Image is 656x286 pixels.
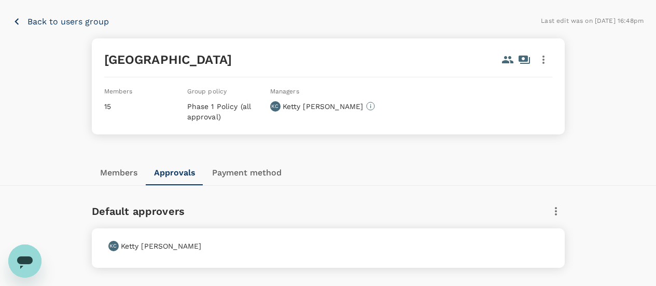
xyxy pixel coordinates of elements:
span: Last edit was on [DATE] 16:48pm [541,17,644,24]
span: Group policy [187,88,227,95]
p: 15 [104,101,179,112]
div: KC [108,241,119,251]
h5: [GEOGRAPHIC_DATA] [104,51,232,68]
iframe: Button to launch messaging window [8,244,41,278]
p: Back to users group [27,16,109,28]
button: Approvals [146,160,204,185]
span: Managers [270,88,299,95]
span: Members [104,88,133,95]
button: Members [92,160,146,185]
button: Back to users group [12,15,109,28]
button: Payment method [204,160,290,185]
p: Phase 1 Policy (all approval) [187,101,262,122]
p: Ketty [PERSON_NAME] [121,241,202,251]
div: KC [270,101,281,112]
p: Ketty [PERSON_NAME] [283,101,375,112]
h6: Default approvers [92,203,185,220]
